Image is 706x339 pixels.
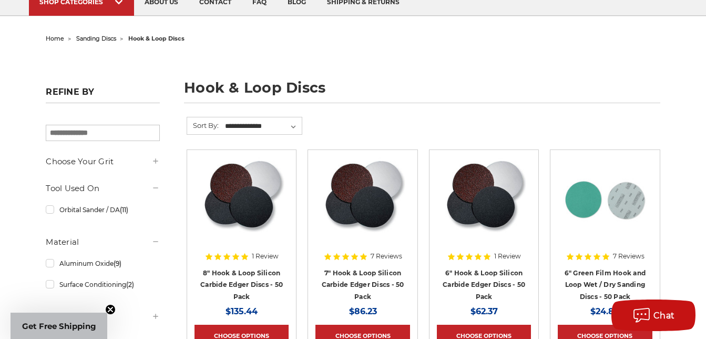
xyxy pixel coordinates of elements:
a: 6-inch 60-grit green film hook and loop sanding discs with fast cutting aluminum oxide for coarse... [558,157,652,252]
span: Chat [653,311,675,321]
span: 7 Reviews [371,253,402,260]
span: 7 Reviews [613,253,644,260]
img: Silicon Carbide 7" Hook & Loop Edger Discs [320,157,405,242]
a: 6" Green Film Hook and Loop Wet / Dry Sanding Discs - 50 Pack [565,269,646,301]
span: (11) [120,206,128,214]
a: Aluminum Oxide [46,254,160,273]
a: Orbital Sander / DA [46,201,160,219]
h5: Choose Your Grit [46,155,160,168]
span: 1 Review [252,253,279,260]
span: (2) [126,281,134,288]
a: Surface Conditioning [46,275,160,294]
span: Get Free Shipping [22,321,96,331]
label: Sort By: [187,117,219,133]
button: Close teaser [105,304,116,315]
h5: Material [46,236,160,248]
span: $135.44 [226,306,258,316]
span: 1 Review [494,253,521,260]
h5: Refine by [46,87,160,103]
a: sanding discs [76,35,116,42]
span: $86.23 [349,306,377,316]
button: Chat [611,300,695,331]
select: Sort By: [223,118,302,134]
a: 7" Hook & Loop Silicon Carbide Edger Discs - 50 Pack [322,269,404,301]
span: $24.87 [590,306,619,316]
h1: hook & loop discs [184,81,660,103]
a: 6" Hook & Loop Silicon Carbide Edger Discs - 50 Pack [443,269,525,301]
span: hook & loop discs [128,35,185,42]
span: $62.37 [470,306,498,316]
a: home [46,35,64,42]
img: 6-inch 60-grit green film hook and loop sanding discs with fast cutting aluminum oxide for coarse... [563,157,647,242]
span: (9) [114,260,121,267]
a: Silicon Carbide 7" Hook & Loop Edger Discs [315,157,410,252]
img: Silicon Carbide 8" Hook & Loop Edger Discs [199,157,284,242]
div: Get Free ShippingClose teaser [11,313,107,339]
h5: Tool Used On [46,182,160,195]
a: 8" Hook & Loop Silicon Carbide Edger Discs - 50 Pack [200,269,283,301]
a: Silicon Carbide 8" Hook & Loop Edger Discs [195,157,289,252]
a: Silicon Carbide 6" Hook & Loop Edger Discs [437,157,531,252]
img: Silicon Carbide 6" Hook & Loop Edger Discs [442,157,527,242]
h5: Other [46,311,160,323]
